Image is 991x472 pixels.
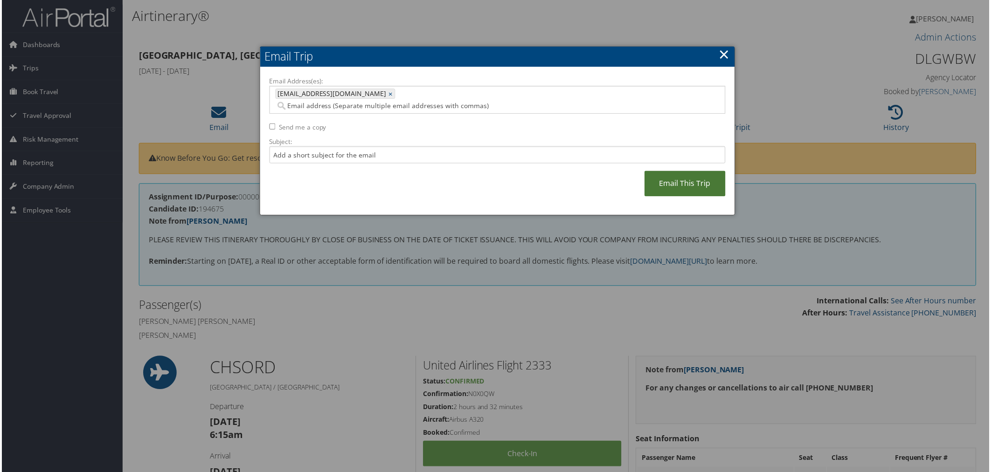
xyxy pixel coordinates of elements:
a: × [720,45,731,64]
label: Send me a copy [278,123,326,132]
label: Email Address(es): [269,77,727,86]
input: Email address (Separate multiple email addresses with commas) [275,102,623,111]
a: Email This Trip [645,171,727,197]
h2: Email Trip [259,47,736,67]
label: Subject: [269,137,727,147]
input: Add a short subject for the email [269,147,727,164]
span: [EMAIL_ADDRESS][DOMAIN_NAME] [275,89,386,99]
a: × [388,89,395,99]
